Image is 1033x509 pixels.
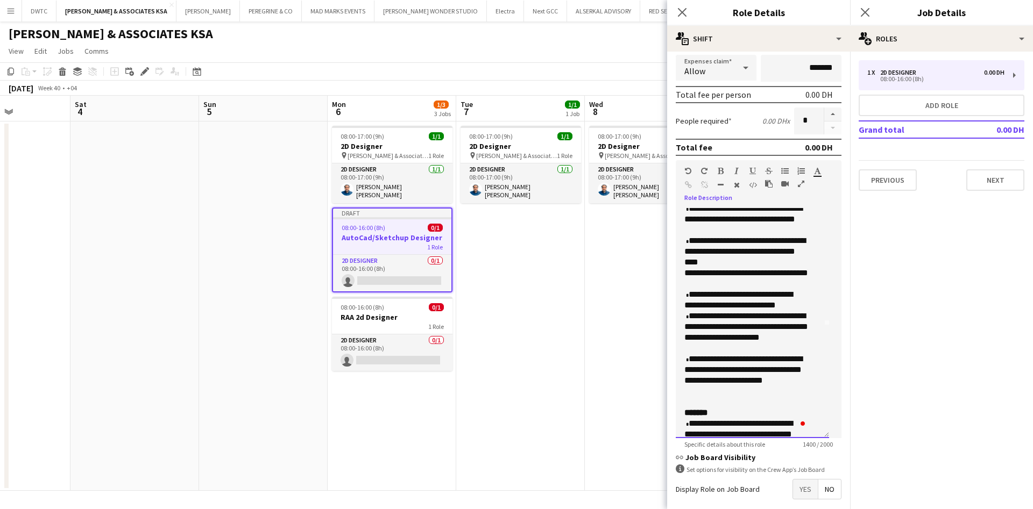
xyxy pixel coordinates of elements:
[567,1,640,21] button: ALSERKAL ADVISORY
[781,180,789,188] button: Insert video
[667,26,850,52] div: Shift
[565,101,580,109] span: 1/1
[676,142,712,153] div: Total fee
[202,105,216,118] span: 5
[794,440,841,448] span: 1400 / 2000
[434,110,451,118] div: 3 Jobs
[565,110,579,118] div: 1 Job
[589,99,603,109] span: Wed
[9,46,24,56] span: View
[342,224,385,232] span: 08:00-16:00 (8h)
[302,1,374,21] button: MAD MARKS EVENTS
[781,167,789,175] button: Unordered List
[22,1,56,21] button: DWTC
[56,1,176,21] button: [PERSON_NAME] & ASSOCIATES KSA
[797,180,805,188] button: Fullscreen
[333,209,451,217] div: Draft
[469,132,513,140] span: 08:00-17:00 (9h)
[717,181,724,189] button: Horizontal Line
[765,167,773,175] button: Strikethrough
[461,163,581,203] app-card-role: 2D Designer1/108:00-17:00 (9h)[PERSON_NAME] [PERSON_NAME]
[880,69,921,76] div: 2D Designer
[240,1,302,21] button: PEREGRINE & CO
[34,46,47,56] span: Edit
[332,126,452,203] app-job-card: 08:00-17:00 (9h)1/12D Designer [PERSON_NAME] & Associates KSA1 Role2D Designer1/108:00-17:00 (9h)...
[749,167,756,175] button: Underline
[332,99,346,109] span: Mon
[36,84,62,92] span: Week 40
[733,167,740,175] button: Italic
[333,233,451,242] h3: AutoCad/Sketchup Designer
[332,297,452,371] div: 08:00-16:00 (8h)0/1RAA 2d Designer1 Role2D Designer0/108:00-16:00 (8h)
[717,167,724,175] button: Bold
[676,453,841,462] h3: Job Board Visibility
[667,5,850,19] h3: Role Details
[824,107,841,121] button: Increase
[330,105,346,118] span: 6
[818,479,841,499] span: No
[80,44,113,58] a: Comms
[859,169,917,191] button: Previous
[859,95,1024,116] button: Add role
[805,89,833,100] div: 0.00 DH
[461,99,473,109] span: Tue
[333,255,451,291] app-card-role: 2D Designer0/108:00-16:00 (8h)
[850,26,1033,52] div: Roles
[4,44,28,58] a: View
[427,243,443,251] span: 1 Role
[793,479,818,499] span: Yes
[749,181,756,189] button: HTML Code
[429,132,444,140] span: 1/1
[867,76,1004,82] div: 08:00-16:00 (8h)
[30,44,51,58] a: Edit
[332,312,452,322] h3: RAA 2d Designer
[75,99,87,109] span: Sat
[524,1,567,21] button: Next GCC
[765,180,773,188] button: Paste as plain text
[58,46,74,56] span: Jobs
[557,132,572,140] span: 1/1
[461,141,581,151] h3: 2D Designer
[762,116,790,126] div: 0.00 DH x
[966,169,1024,191] button: Next
[428,322,444,331] span: 1 Role
[813,167,821,175] button: Text Color
[67,84,77,92] div: +04
[676,484,760,494] label: Display Role on Job Board
[850,5,1033,19] h3: Job Details
[684,66,705,76] span: Allow
[53,44,78,58] a: Jobs
[341,303,384,311] span: 08:00-16:00 (8h)
[676,464,841,475] div: Set options for visibility on the Crew App’s Job Board
[176,1,240,21] button: [PERSON_NAME]
[589,126,710,203] app-job-card: 08:00-17:00 (9h)1/12D Designer [PERSON_NAME] & Associates KSA1 Role2D Designer1/108:00-17:00 (9h)...
[605,152,685,160] span: [PERSON_NAME] & Associates KSA
[487,1,524,21] button: Electra
[676,116,732,126] label: People required
[341,132,384,140] span: 08:00-17:00 (9h)
[984,69,1004,76] div: 0.00 DH
[867,69,880,76] div: 1 x
[598,132,641,140] span: 08:00-17:00 (9h)
[701,167,708,175] button: Redo
[434,101,449,109] span: 1/3
[476,152,557,160] span: [PERSON_NAME] & Associates KSA
[859,121,961,138] td: Grand total
[203,99,216,109] span: Sun
[332,163,452,203] app-card-role: 2D Designer1/108:00-17:00 (9h)[PERSON_NAME] [PERSON_NAME]
[348,152,428,160] span: [PERSON_NAME] & Associates KSA
[676,440,774,448] span: Specific details about this role
[589,163,710,203] app-card-role: 2D Designer1/108:00-17:00 (9h)[PERSON_NAME] [PERSON_NAME]
[428,224,443,232] span: 0/1
[332,207,452,292] app-job-card: Draft08:00-16:00 (8h)0/1AutoCad/Sketchup Designer1 Role2D Designer0/108:00-16:00 (8h)
[9,26,213,42] h1: [PERSON_NAME] & ASSOCIATES KSA
[461,126,581,203] app-job-card: 08:00-17:00 (9h)1/12D Designer [PERSON_NAME] & Associates KSA1 Role2D Designer1/108:00-17:00 (9h)...
[557,152,572,160] span: 1 Role
[733,181,740,189] button: Clear Formatting
[961,121,1024,138] td: 0.00 DH
[332,141,452,151] h3: 2D Designer
[640,1,734,21] button: RED SEA FILM FOUNDATION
